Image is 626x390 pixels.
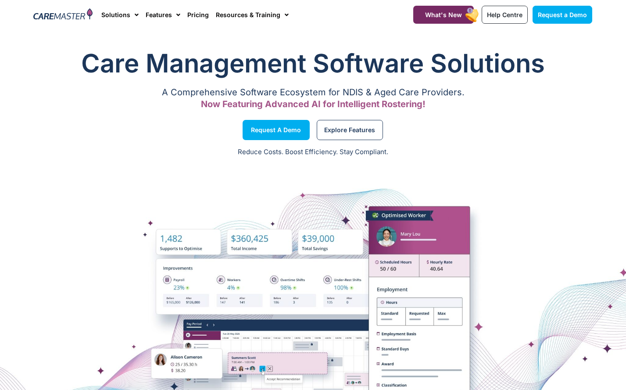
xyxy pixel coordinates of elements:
[5,147,621,157] p: Reduce Costs. Boost Efficiency. Stay Compliant.
[317,120,383,140] a: Explore Features
[487,11,522,18] span: Help Centre
[34,90,593,95] p: A Comprehensive Software Ecosystem for NDIS & Aged Care Providers.
[324,128,375,132] span: Explore Features
[482,6,528,24] a: Help Centre
[413,6,474,24] a: What's New
[425,11,462,18] span: What's New
[538,11,587,18] span: Request a Demo
[201,99,426,109] span: Now Featuring Advanced AI for Intelligent Rostering!
[243,120,310,140] a: Request a Demo
[251,128,301,132] span: Request a Demo
[34,46,593,81] h1: Care Management Software Solutions
[33,8,93,22] img: CareMaster Logo
[533,6,592,24] a: Request a Demo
